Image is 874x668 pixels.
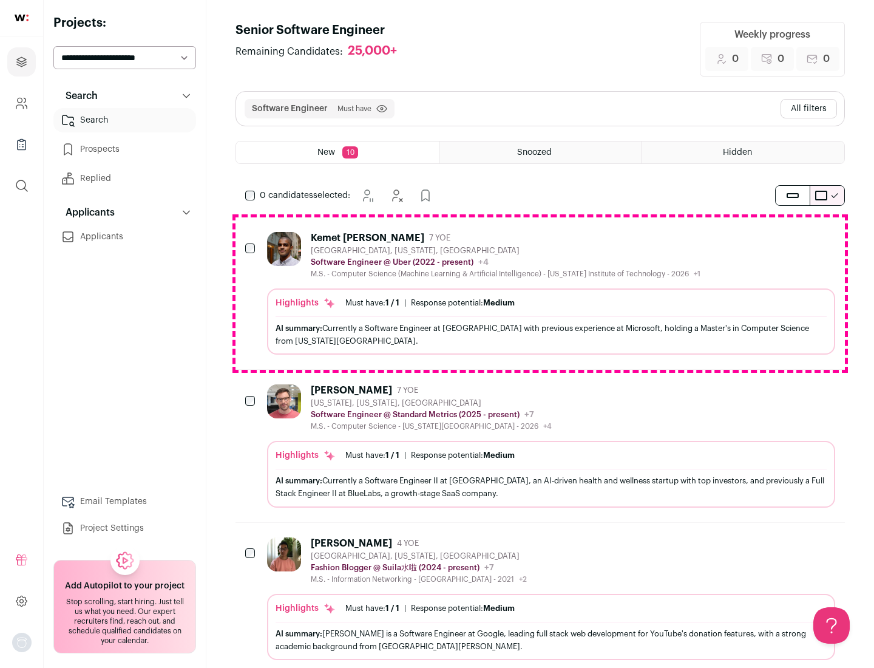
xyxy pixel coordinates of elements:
div: Kemet [PERSON_NAME] [311,232,424,244]
div: Must have: [345,604,399,613]
div: [GEOGRAPHIC_DATA], [US_STATE], [GEOGRAPHIC_DATA] [311,551,527,561]
a: Add Autopilot to your project Stop scrolling, start hiring. Just tell us what you need. Our exper... [53,560,196,653]
span: +7 [524,411,534,419]
a: Replied [53,166,196,191]
a: [PERSON_NAME] 4 YOE [GEOGRAPHIC_DATA], [US_STATE], [GEOGRAPHIC_DATA] Fashion Blogger @ Suila水啦 (2... [267,537,835,660]
h2: Projects: [53,15,196,32]
span: 0 [823,52,830,66]
div: M.S. - Computer Science - [US_STATE][GEOGRAPHIC_DATA] - 2026 [311,421,552,431]
span: AI summary: [276,324,322,332]
div: [GEOGRAPHIC_DATA], [US_STATE], [GEOGRAPHIC_DATA] [311,246,700,256]
span: Medium [483,299,515,307]
span: Medium [483,451,515,459]
span: 0 candidates [260,191,313,200]
a: [PERSON_NAME] 7 YOE [US_STATE], [US_STATE], [GEOGRAPHIC_DATA] Software Engineer @ Standard Metric... [267,384,835,507]
a: Kemet [PERSON_NAME] 7 YOE [GEOGRAPHIC_DATA], [US_STATE], [GEOGRAPHIC_DATA] Software Engineer @ Ub... [267,232,835,355]
p: Fashion Blogger @ Suila水啦 (2024 - present) [311,563,479,573]
span: +1 [694,270,700,278]
div: Currently a Software Engineer II at [GEOGRAPHIC_DATA], an AI-driven health and wellness startup w... [276,474,827,500]
a: Email Templates [53,489,196,514]
div: M.S. - Computer Science (Machine Learning & Artificial Intelligence) - [US_STATE] Institute of Te... [311,269,700,279]
div: Weekly progress [734,27,810,42]
span: Medium [483,604,515,612]
button: Snooze [355,183,379,208]
ul: | [345,604,515,613]
span: selected: [260,189,350,202]
span: 1 / 1 [385,299,399,307]
div: Response potential: [411,298,515,308]
img: wellfound-shorthand-0d5821cbd27db2630d0214b213865d53afaa358527fdda9d0ea32b1df1b89c2c.svg [15,15,29,21]
a: Company Lists [7,130,36,159]
div: Currently a Software Engineer at [GEOGRAPHIC_DATA] with previous experience at Microsoft, holding... [276,322,827,347]
span: 7 YOE [429,233,450,243]
div: [PERSON_NAME] [311,384,392,397]
ul: | [345,298,515,308]
a: Applicants [53,225,196,249]
span: Remaining Candidates: [235,44,343,59]
span: 1 / 1 [385,604,399,612]
div: [PERSON_NAME] [311,537,392,550]
span: AI summary: [276,630,322,638]
span: Must have [337,104,371,114]
span: 0 [732,52,739,66]
a: Snoozed [439,141,642,163]
a: Projects [7,47,36,77]
span: 4 YOE [397,539,419,548]
button: Open dropdown [12,633,32,652]
p: Applicants [58,205,115,220]
p: Search [58,89,98,103]
span: +7 [484,564,494,572]
button: Software Engineer [252,103,328,115]
span: 10 [342,146,358,158]
ul: | [345,451,515,460]
button: Hide [384,183,408,208]
span: +2 [519,576,527,583]
div: [PERSON_NAME] is a Software Engineer at Google, leading full stack web development for YouTube's ... [276,627,827,653]
div: Response potential: [411,604,515,613]
div: Highlights [276,449,336,462]
p: Software Engineer @ Standard Metrics (2025 - present) [311,410,520,420]
div: Highlights [276,297,336,309]
span: +4 [543,423,552,430]
div: [US_STATE], [US_STATE], [GEOGRAPHIC_DATA] [311,398,552,408]
div: Stop scrolling, start hiring. Just tell us what you need. Our expert recruiters find, reach out, ... [61,597,188,646]
a: Prospects [53,137,196,162]
span: 1 / 1 [385,451,399,459]
h2: Add Autopilot to your project [65,580,185,592]
a: Company and ATS Settings [7,89,36,118]
span: Snoozed [517,148,552,157]
a: Search [53,108,196,132]
button: All filters [781,99,837,118]
div: Must have: [345,298,399,308]
iframe: Help Scout Beacon - Open [813,607,850,644]
span: 0 [777,52,784,66]
img: nopic.png [12,633,32,652]
img: 1d26598260d5d9f7a69202d59cf331847448e6cffe37083edaed4f8fc8795bfe [267,232,301,266]
span: AI summary: [276,477,322,485]
div: Highlights [276,602,336,615]
span: Hidden [723,148,752,157]
button: Add to Prospects [413,183,438,208]
button: Applicants [53,200,196,225]
p: Software Engineer @ Uber (2022 - present) [311,257,473,267]
h1: Senior Software Engineer [235,22,409,39]
button: Search [53,84,196,108]
img: 92c6d1596c26b24a11d48d3f64f639effaf6bd365bf059bea4cfc008ddd4fb99.jpg [267,384,301,418]
div: Must have: [345,451,399,460]
div: 25,000+ [348,44,397,59]
div: Response potential: [411,451,515,460]
span: New [317,148,335,157]
a: Hidden [642,141,844,163]
a: Project Settings [53,516,196,540]
div: M.S. - Information Networking - [GEOGRAPHIC_DATA] - 2021 [311,574,527,584]
img: ebffc8b94a612106133ad1a79c5dcc917f1f343d62299c503ebb759c428adb03.jpg [267,537,301,571]
span: 7 YOE [397,386,418,395]
span: +4 [478,258,489,267]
